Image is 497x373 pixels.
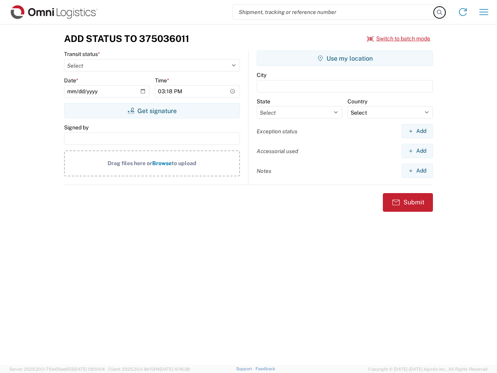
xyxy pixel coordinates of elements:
[64,77,78,84] label: Date
[401,164,433,178] button: Add
[233,5,434,19] input: Shipment, tracking or reference number
[172,160,196,166] span: to upload
[257,148,298,155] label: Accessorial used
[367,32,430,45] button: Switch to batch mode
[73,367,105,371] span: [DATE] 09:51:04
[368,366,488,373] span: Copyright © [DATE]-[DATE] Agistix Inc., All Rights Reserved
[9,367,105,371] span: Server: 2025.20.0-710e05ee653
[152,160,172,166] span: Browse
[348,98,367,105] label: Country
[64,51,100,58] label: Transit status
[257,51,433,66] button: Use my location
[155,77,169,84] label: Time
[64,33,189,44] h3: Add Status to 375036011
[401,144,433,158] button: Add
[257,98,270,105] label: State
[401,124,433,138] button: Add
[64,103,240,119] button: Get signature
[108,160,152,166] span: Drag files here or
[257,71,266,78] label: City
[257,128,297,135] label: Exception status
[160,367,190,371] span: [DATE] 10:16:38
[255,366,275,371] a: Feedback
[236,366,255,371] a: Support
[383,193,433,212] button: Submit
[257,167,271,174] label: Notes
[64,124,89,131] label: Signed by
[108,367,190,371] span: Client: 2025.20.0-8b113f4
